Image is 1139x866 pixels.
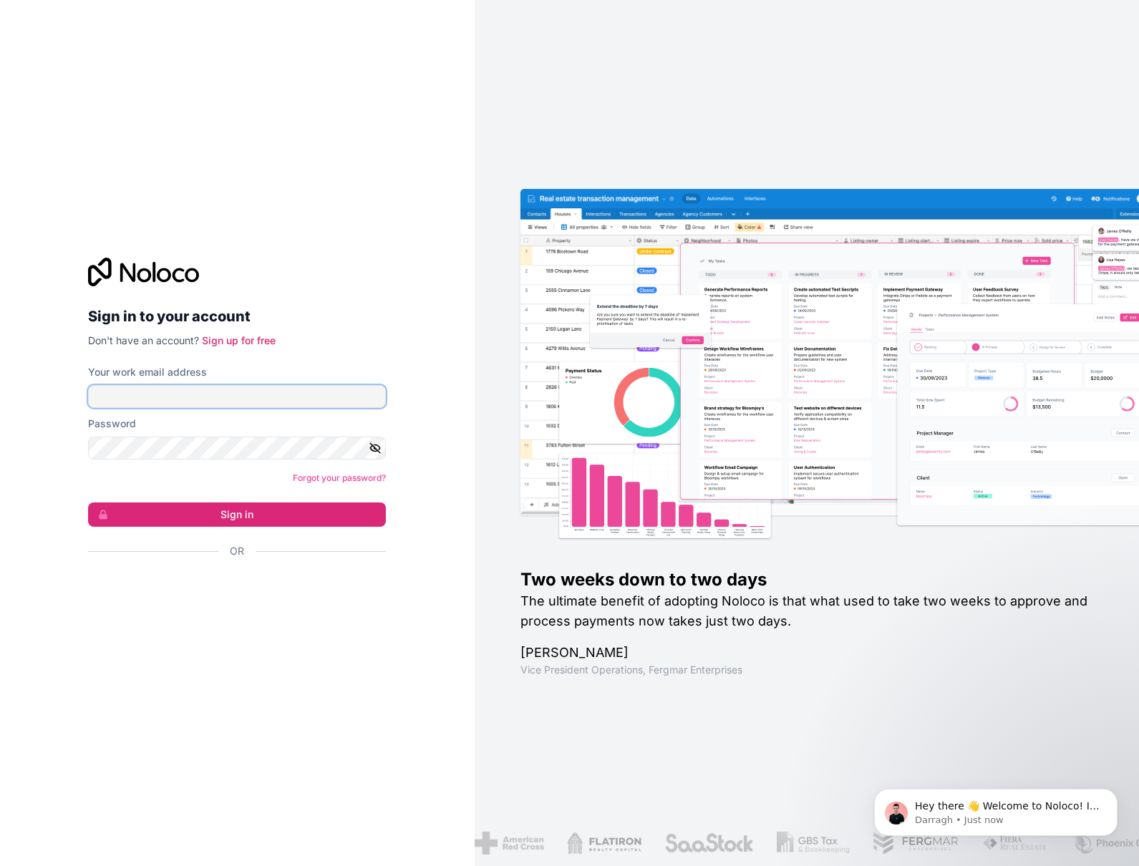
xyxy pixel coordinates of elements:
[88,502,386,527] button: Sign in
[853,759,1139,859] iframe: Intercom notifications message
[88,365,207,379] label: Your work email address
[230,544,244,558] span: Or
[520,643,1093,663] h1: [PERSON_NAME]
[88,437,386,459] input: Password
[88,303,386,329] h2: Sign in to your account
[202,334,276,346] a: Sign up for free
[88,385,386,408] input: Email address
[475,832,544,855] img: /assets/american-red-cross-BAupjrZR.png
[777,832,850,855] img: /assets/gbstax-C-GtDUiK.png
[520,568,1093,591] h1: Two weeks down to two days
[81,574,382,605] iframe: Bouton "Se connecter avec Google"
[293,472,386,483] a: Forgot your password?
[520,663,1093,677] h1: Vice President Operations , Fergmar Enterprises
[88,334,199,346] span: Don't have an account?
[520,591,1093,631] h2: The ultimate benefit of adopting Noloco is that what used to take two weeks to approve and proces...
[88,417,136,431] label: Password
[567,832,641,855] img: /assets/flatiron-C8eUkumj.png
[664,832,754,855] img: /assets/saastock-C6Zbiodz.png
